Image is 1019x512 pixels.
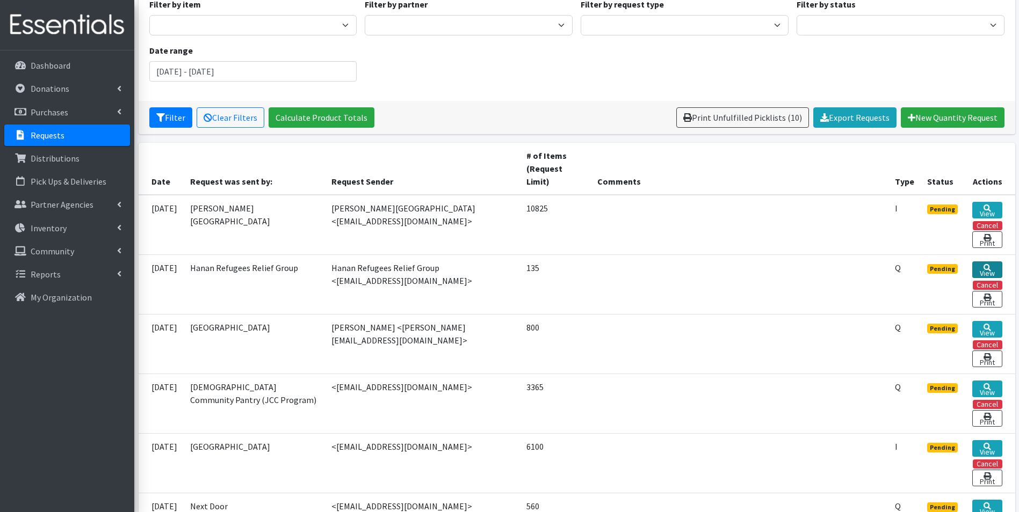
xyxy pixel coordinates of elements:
[972,261,1002,278] a: View
[4,194,130,215] a: Partner Agencies
[972,410,1002,427] a: Print
[921,143,966,195] th: Status
[973,400,1002,409] button: Cancel
[972,470,1002,486] a: Print
[927,324,958,333] span: Pending
[197,107,264,128] a: Clear Filters
[520,314,591,374] td: 800
[972,381,1002,397] a: View
[325,374,520,433] td: <[EMAIL_ADDRESS][DOMAIN_NAME]>
[966,143,1015,195] th: Actions
[139,254,184,314] td: [DATE]
[520,433,591,493] td: 6100
[972,202,1002,218] a: View
[888,143,921,195] th: Type
[4,240,130,262] a: Community
[31,83,69,94] p: Donations
[31,153,80,164] p: Distributions
[973,459,1002,469] button: Cancel
[4,78,130,99] a: Donations
[520,195,591,255] td: 10825
[927,383,958,393] span: Pending
[972,440,1002,457] a: View
[895,382,901,392] abbr: Quantity
[927,204,958,214] span: Pending
[31,176,106,187] p: Pick Ups & Deliveries
[139,314,184,374] td: [DATE]
[325,195,520,255] td: [PERSON_NAME][GEOGRAPHIC_DATA] <[EMAIL_ADDRESS][DOMAIN_NAME]>
[325,254,520,314] td: Hanan Refugees Relief Group <[EMAIL_ADDRESS][DOMAIN_NAME]>
[31,269,61,280] p: Reports
[520,374,591,433] td: 3365
[149,107,192,128] button: Filter
[31,130,64,141] p: Requests
[184,254,326,314] td: Hanan Refugees Relief Group
[895,262,901,273] abbr: Quantity
[591,143,888,195] th: Comments
[927,443,958,452] span: Pending
[972,231,1002,248] a: Print
[184,433,326,493] td: [GEOGRAPHIC_DATA]
[269,107,374,128] a: Calculate Product Totals
[184,143,326,195] th: Request was sent by:
[139,143,184,195] th: Date
[139,433,184,493] td: [DATE]
[31,199,93,210] p: Partner Agencies
[813,107,897,128] a: Export Requests
[184,195,326,255] td: [PERSON_NAME][GEOGRAPHIC_DATA]
[149,61,357,82] input: January 1, 2011 - December 31, 2011
[901,107,1004,128] a: New Quantity Request
[31,60,70,71] p: Dashboard
[139,374,184,433] td: [DATE]
[927,264,958,274] span: Pending
[31,107,68,118] p: Purchases
[895,441,898,452] abbr: Individual
[676,107,809,128] a: Print Unfulfilled Picklists (10)
[4,148,130,169] a: Distributions
[4,55,130,76] a: Dashboard
[4,101,130,123] a: Purchases
[139,195,184,255] td: [DATE]
[184,314,326,374] td: [GEOGRAPHIC_DATA]
[520,254,591,314] td: 135
[31,246,74,257] p: Community
[520,143,591,195] th: # of Items (Request Limit)
[184,374,326,433] td: [DEMOGRAPHIC_DATA] Community Pantry (JCC Program)
[149,44,193,57] label: Date range
[4,217,130,239] a: Inventory
[325,433,520,493] td: <[EMAIL_ADDRESS][DOMAIN_NAME]>
[4,125,130,146] a: Requests
[895,203,898,214] abbr: Individual
[972,291,1002,308] a: Print
[4,171,130,192] a: Pick Ups & Deliveries
[31,292,92,303] p: My Organization
[4,264,130,285] a: Reports
[895,501,901,511] abbr: Quantity
[973,281,1002,290] button: Cancel
[4,7,130,43] img: HumanEssentials
[325,143,520,195] th: Request Sender
[927,502,958,512] span: Pending
[972,321,1002,338] a: View
[972,350,1002,367] a: Print
[325,314,520,374] td: [PERSON_NAME] <[PERSON_NAME][EMAIL_ADDRESS][DOMAIN_NAME]>
[973,221,1002,230] button: Cancel
[4,287,130,308] a: My Organization
[895,322,901,333] abbr: Quantity
[973,340,1002,349] button: Cancel
[31,223,67,233] p: Inventory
